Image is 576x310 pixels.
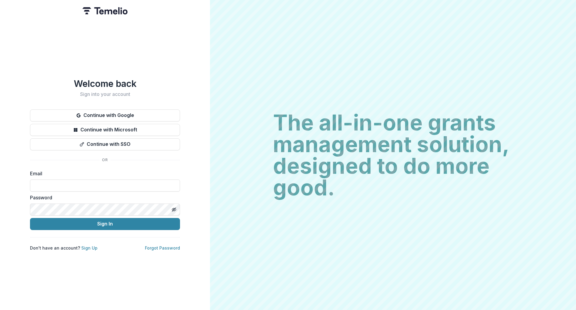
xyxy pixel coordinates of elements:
[81,245,97,250] a: Sign Up
[30,245,97,251] p: Don't have an account?
[30,138,180,150] button: Continue with SSO
[30,194,176,201] label: Password
[30,109,180,121] button: Continue with Google
[30,78,180,89] h1: Welcome back
[30,91,180,97] h2: Sign into your account
[30,124,180,136] button: Continue with Microsoft
[30,170,176,177] label: Email
[30,218,180,230] button: Sign In
[145,245,180,250] a: Forgot Password
[82,7,127,14] img: Temelio
[169,205,179,214] button: Toggle password visibility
